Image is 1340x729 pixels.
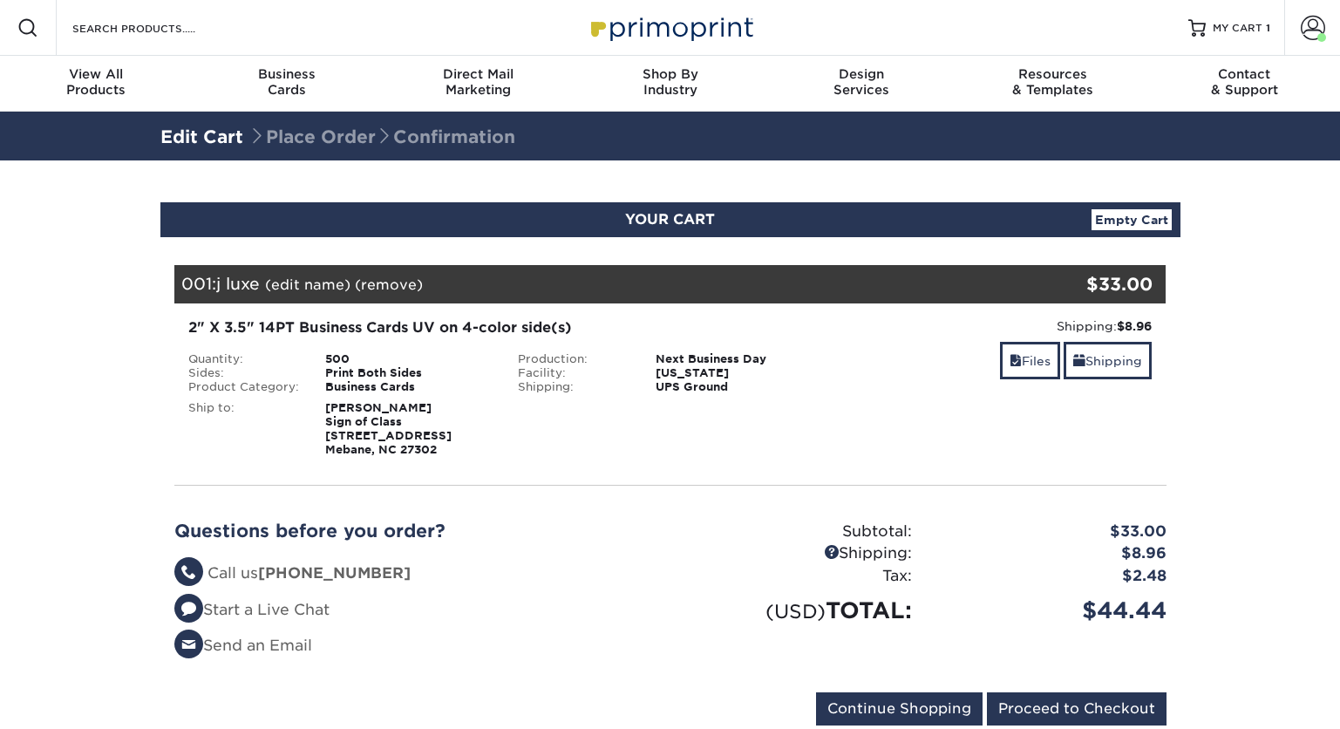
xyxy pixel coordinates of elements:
[925,565,1180,588] div: $2.48
[175,401,313,457] div: Ship to:
[643,366,835,380] div: [US_STATE]
[925,542,1180,565] div: $8.96
[192,66,384,82] span: Business
[160,126,243,147] a: Edit Cart
[957,66,1149,82] span: Resources
[643,352,835,366] div: Next Business Day
[670,521,925,543] div: Subtotal:
[175,366,313,380] div: Sides:
[625,211,715,228] span: YOUR CART
[670,542,925,565] div: Shipping:
[383,66,575,98] div: Marketing
[355,276,423,293] a: (remove)
[957,66,1149,98] div: & Templates
[174,562,657,585] li: Call us
[816,692,983,726] input: Continue Shopping
[188,317,822,338] div: 2" X 3.5" 14PT Business Cards UV on 4-color side(s)
[575,66,766,98] div: Industry
[325,401,452,456] strong: [PERSON_NAME] Sign of Class [STREET_ADDRESS] Mebane, NC 27302
[265,276,350,293] a: (edit name)
[312,366,505,380] div: Print Both Sides
[248,126,515,147] span: Place Order Confirmation
[848,317,1153,335] div: Shipping:
[1148,66,1340,98] div: & Support
[1117,319,1152,333] strong: $8.96
[71,17,241,38] input: SEARCH PRODUCTS.....
[505,366,643,380] div: Facility:
[174,637,312,654] a: Send an Email
[1266,22,1270,34] span: 1
[925,594,1180,627] div: $44.44
[987,692,1167,726] input: Proceed to Checkout
[765,66,957,82] span: Design
[505,380,643,394] div: Shipping:
[174,265,1001,303] div: 001:
[575,66,766,82] span: Shop By
[383,66,575,82] span: Direct Mail
[957,56,1149,112] a: Resources& Templates
[670,565,925,588] div: Tax:
[575,56,766,112] a: Shop ByIndustry
[175,352,313,366] div: Quantity:
[1213,21,1262,36] span: MY CART
[1010,354,1022,368] span: files
[1148,66,1340,82] span: Contact
[175,380,313,394] div: Product Category:
[258,564,411,582] strong: [PHONE_NUMBER]
[765,66,957,98] div: Services
[1001,271,1153,297] div: $33.00
[765,600,826,623] small: (USD)
[765,56,957,112] a: DesignServices
[312,380,505,394] div: Business Cards
[1064,342,1152,379] a: Shipping
[643,380,835,394] div: UPS Ground
[925,521,1180,543] div: $33.00
[1092,209,1172,230] a: Empty Cart
[505,352,643,366] div: Production:
[1000,342,1060,379] a: Files
[216,274,260,293] span: j luxe
[174,521,657,542] h2: Questions before you order?
[174,601,330,618] a: Start a Live Chat
[192,66,384,98] div: Cards
[670,594,925,627] div: TOTAL:
[1073,354,1085,368] span: shipping
[583,9,758,46] img: Primoprint
[1148,56,1340,112] a: Contact& Support
[312,352,505,366] div: 500
[192,56,384,112] a: BusinessCards
[383,56,575,112] a: Direct MailMarketing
